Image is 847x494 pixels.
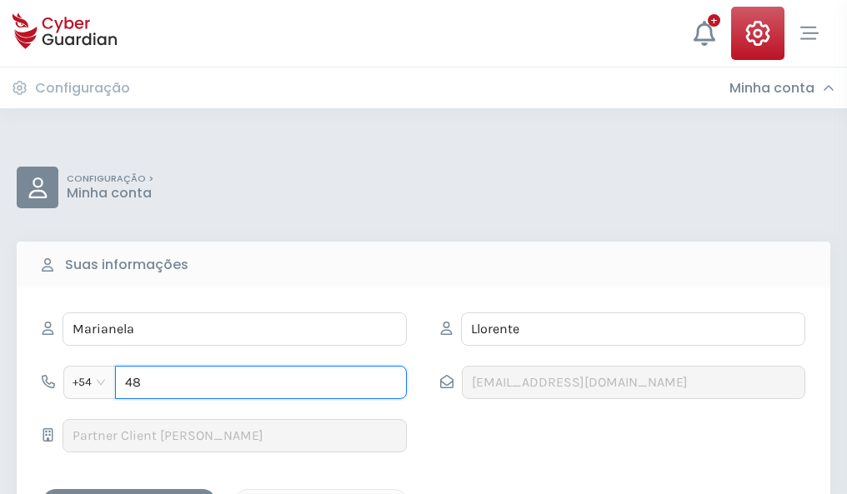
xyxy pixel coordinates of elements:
p: Minha conta [67,185,153,202]
p: CONFIGURAÇÃO > [67,173,153,185]
h3: Minha conta [729,80,814,97]
b: Suas informações [65,255,188,275]
div: + [708,14,720,27]
span: +54 [73,370,107,395]
div: Minha conta [729,80,834,97]
h3: Configuração [35,80,130,97]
